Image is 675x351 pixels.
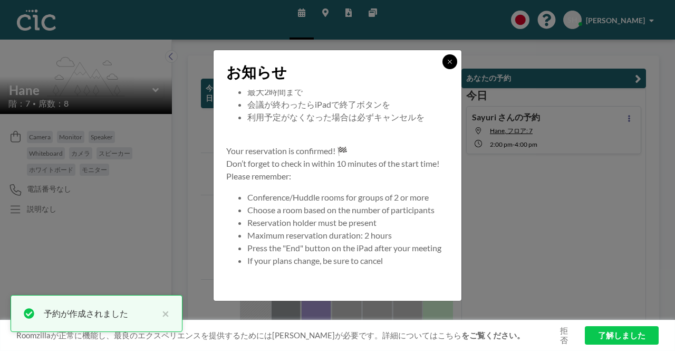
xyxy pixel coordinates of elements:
[157,307,169,320] button: close
[44,307,157,320] div: 予約が作成されました
[556,326,572,346] a: 拒否
[247,255,383,265] span: If your plans change, be sure to cancel
[247,99,390,109] span: 会議が終わったらiPadで終了ボタンを
[247,205,435,215] span: Choose a room based on the number of participants
[16,330,556,340] span: Roomzillaが正常に機能し、最良のエクスペリエンスを提供するためには[PERSON_NAME]が必要です。詳細についてはこちら
[247,217,377,227] span: Reservation holder must be present
[247,230,392,240] span: Maximum reservation duration: 2 hours
[247,112,425,122] span: 利用予定がなくなった場合は必ずキャンセルを
[226,171,291,181] span: Please remember:
[461,330,525,340] a: をご覧ください。
[585,326,659,345] a: 了解しました
[226,63,287,81] span: お知らせ
[226,158,439,168] span: Don’t forget to check in within 10 minutes of the start time!
[226,146,348,156] span: Your reservation is confirmed! 🏁
[247,243,441,253] span: Press the "End" button on the iPad after your meeting
[247,192,429,202] span: Conference/Huddle rooms for groups of 2 or more
[247,87,303,97] span: 最大2時間まで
